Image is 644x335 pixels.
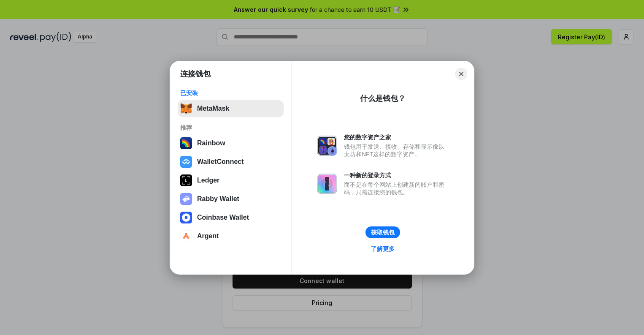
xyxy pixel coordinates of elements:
button: MetaMask [178,100,284,117]
h1: 连接钱包 [180,69,211,79]
img: svg+xml,%3Csvg%20xmlns%3D%22http%3A%2F%2Fwww.w3.org%2F2000%2Fsvg%22%20fill%3D%22none%22%20viewBox... [317,174,337,194]
div: 推荐 [180,124,281,131]
div: 钱包用于发送、接收、存储和显示像以太坊和NFT这样的数字资产。 [344,143,449,158]
img: svg+xml,%3Csvg%20xmlns%3D%22http%3A%2F%2Fwww.w3.org%2F2000%2Fsvg%22%20fill%3D%22none%22%20viewBox... [180,193,192,205]
button: WalletConnect [178,153,284,170]
img: svg+xml,%3Csvg%20xmlns%3D%22http%3A%2F%2Fwww.w3.org%2F2000%2Fsvg%22%20fill%3D%22none%22%20viewBox... [317,136,337,156]
div: 而不是在每个网站上创建新的账户和密码，只需连接您的钱包。 [344,181,449,196]
div: 了解更多 [371,245,395,253]
img: svg+xml,%3Csvg%20width%3D%2228%22%20height%3D%2228%22%20viewBox%3D%220%200%2028%2028%22%20fill%3D... [180,230,192,242]
div: 已安装 [180,89,281,97]
button: Ledger [178,172,284,189]
div: Ledger [197,177,219,184]
button: Argent [178,228,284,245]
button: Rabby Wallet [178,191,284,207]
img: svg+xml,%3Csvg%20width%3D%22120%22%20height%3D%22120%22%20viewBox%3D%220%200%20120%20120%22%20fil... [180,137,192,149]
div: 您的数字资产之家 [344,133,449,141]
div: MetaMask [197,105,229,112]
button: Close [455,68,467,80]
div: Rabby Wallet [197,195,239,203]
div: WalletConnect [197,158,244,166]
button: 获取钱包 [365,226,400,238]
div: 什么是钱包？ [360,93,406,103]
img: svg+xml,%3Csvg%20xmlns%3D%22http%3A%2F%2Fwww.w3.org%2F2000%2Fsvg%22%20width%3D%2228%22%20height%3... [180,174,192,186]
div: Argent [197,232,219,240]
button: Coinbase Wallet [178,209,284,226]
a: 了解更多 [366,243,400,254]
img: svg+xml,%3Csvg%20fill%3D%22none%22%20height%3D%2233%22%20viewBox%3D%220%200%2035%2033%22%20width%... [180,103,192,114]
div: Coinbase Wallet [197,214,249,221]
img: svg+xml,%3Csvg%20width%3D%2228%22%20height%3D%2228%22%20viewBox%3D%220%200%2028%2028%22%20fill%3D... [180,156,192,168]
div: 一种新的登录方式 [344,172,449,179]
div: Rainbow [197,139,225,147]
img: svg+xml,%3Csvg%20width%3D%2228%22%20height%3D%2228%22%20viewBox%3D%220%200%2028%2028%22%20fill%3D... [180,212,192,223]
div: 获取钱包 [371,229,395,236]
button: Rainbow [178,135,284,152]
